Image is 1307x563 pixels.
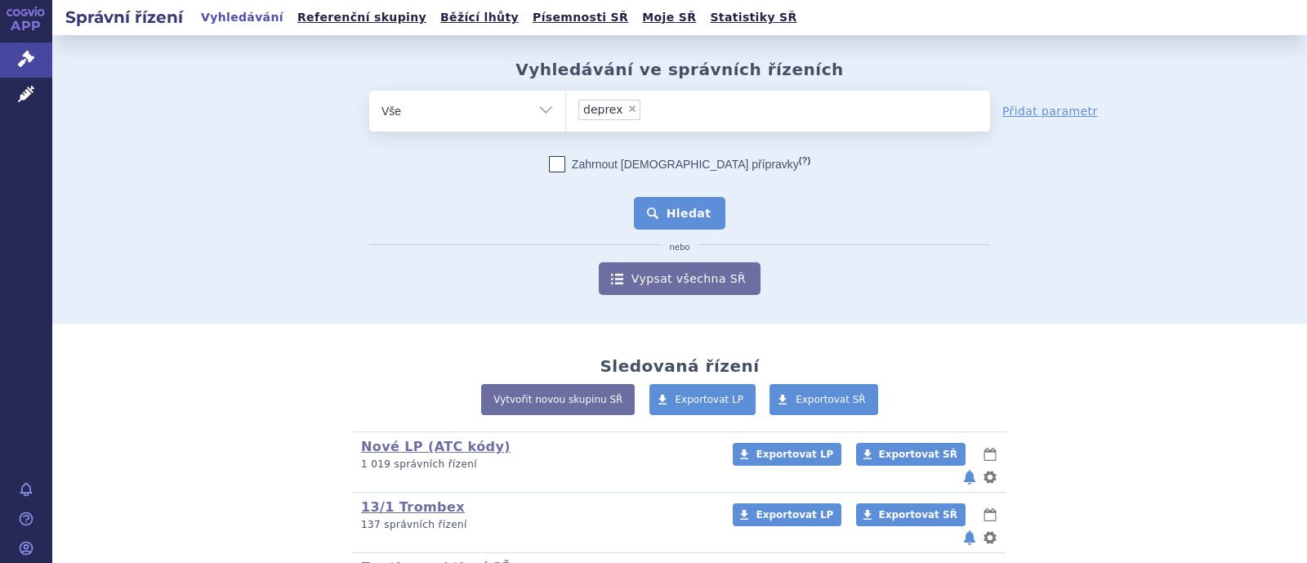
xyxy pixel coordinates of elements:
span: × [627,104,637,114]
a: Statistiky SŘ [705,7,801,29]
a: Exportovat SŘ [769,384,878,415]
a: Přidat parametr [1002,103,1098,119]
a: Exportovat SŘ [856,503,966,526]
p: 137 správních řízení [361,518,711,532]
span: Exportovat LP [756,449,833,460]
a: Běžící lhůty [435,7,524,29]
label: Zahrnout [DEMOGRAPHIC_DATA] přípravky [549,156,810,172]
span: Exportovat SŘ [879,509,957,521]
button: nastavení [982,467,998,487]
button: notifikace [961,467,978,487]
a: Moje SŘ [637,7,701,29]
button: lhůty [982,445,998,464]
h2: Vyhledávání ve správních řízeních [515,60,844,79]
span: Exportovat LP [756,509,833,521]
h2: Sledovaná řízení [600,356,759,376]
span: Exportovat LP [676,394,744,405]
a: Vytvořit novou skupinu SŘ [481,384,635,415]
input: deprex [645,99,706,119]
a: Exportovat SŘ [856,443,966,466]
span: Exportovat SŘ [796,394,866,405]
a: Referenční skupiny [292,7,431,29]
a: Nové LP (ATC kódy) [361,439,511,454]
button: lhůty [982,505,998,525]
button: nastavení [982,528,998,547]
a: 13/1 Trombex [361,499,465,515]
a: Exportovat LP [733,503,841,526]
a: Exportovat LP [649,384,756,415]
h2: Správní řízení [52,6,196,29]
a: Exportovat LP [733,443,841,466]
button: Hledat [634,197,726,230]
abbr: (?) [799,155,810,166]
i: nebo [662,243,698,252]
a: Vyhledávání [196,7,288,29]
p: 1 019 správních řízení [361,458,711,471]
button: notifikace [961,528,978,547]
span: deprex [583,104,623,115]
a: Vypsat všechna SŘ [599,262,761,295]
span: Exportovat SŘ [879,449,957,460]
a: Písemnosti SŘ [528,7,633,29]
